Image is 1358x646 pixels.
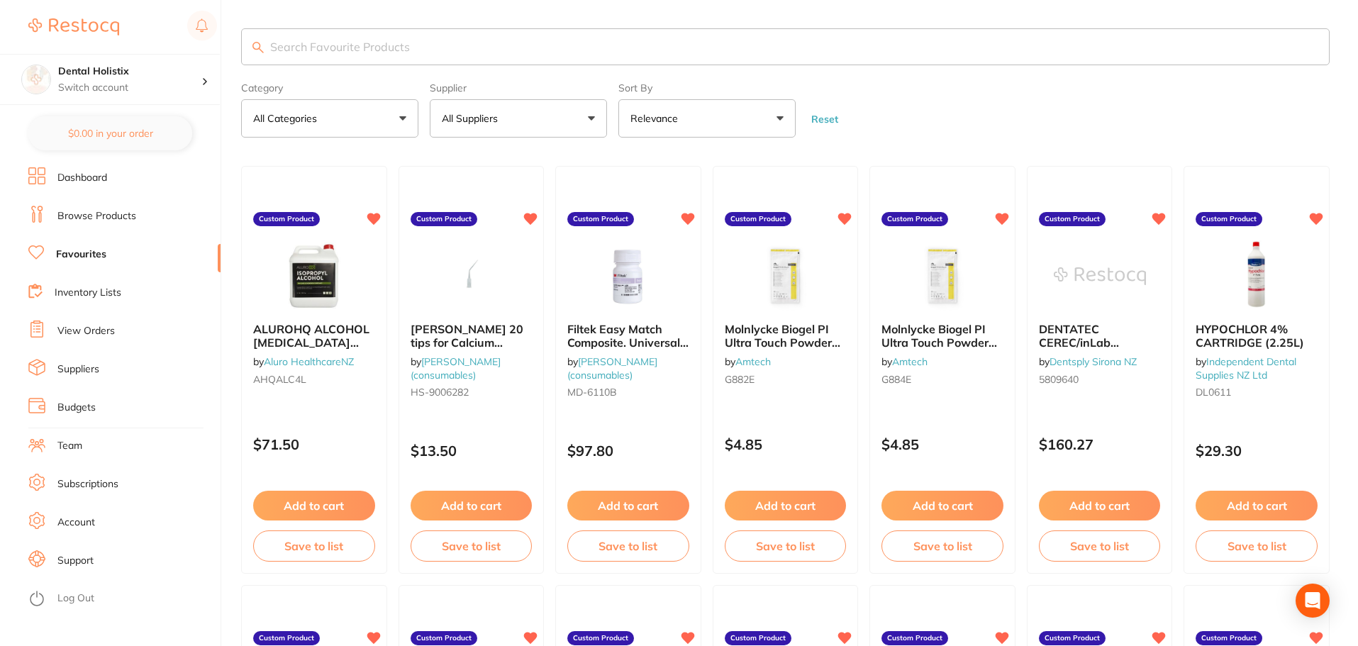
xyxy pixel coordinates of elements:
span: Filtek Easy Match Composite. Universal caps 20 x 0.2g shade: BRIGHT [567,322,689,375]
label: Custom Product [567,631,634,645]
h4: Dental Holistix [58,65,201,79]
button: Add to cart [1196,491,1318,520]
span: by [1039,355,1137,368]
b: Molnlycke Biogel PI Ultra Touch Powder free sterile gloves size 7.5 [881,323,1003,349]
p: $160.27 [1039,436,1161,452]
p: $97.80 [567,442,689,459]
img: DENTATEC CEREC/inLab Lubricant 1000ml [1054,240,1146,311]
img: HYPOCHLOR 4% CARTRIDGE (2.25L) [1210,240,1303,311]
span: AHQALC4L [253,373,306,386]
b: Filtek Easy Match Composite. Universal caps 20 x 0.2g shade: BRIGHT [567,323,689,349]
a: Subscriptions [57,477,118,491]
p: $4.85 [881,436,1003,452]
b: Henry Schein 20 tips for Calcium Hydroxide [411,323,533,349]
button: Add to cart [725,491,847,520]
button: All Categories [241,99,418,138]
p: Switch account [58,81,201,95]
div: Open Intercom Messenger [1296,584,1330,618]
button: Add to cart [411,491,533,520]
img: Henry Schein 20 tips for Calcium Hydroxide [425,240,517,311]
a: Amtech [892,355,928,368]
span: by [411,355,501,381]
img: Restocq Logo [28,18,119,35]
label: Custom Product [253,631,320,645]
img: Filtek Easy Match Composite. Universal caps 20 x 0.2g shade: BRIGHT [582,240,674,311]
a: [PERSON_NAME] (consumables) [567,355,657,381]
img: Molnlycke Biogel PI Ultra Touch Powder free sterile gloves size 7.5 [896,240,989,311]
span: by [567,355,657,381]
span: by [1196,355,1296,381]
span: G884E [881,373,911,386]
a: Team [57,439,82,453]
a: View Orders [57,324,115,338]
button: Save to list [411,530,533,562]
label: Custom Product [1039,212,1106,226]
p: $13.50 [411,442,533,459]
button: Save to list [1039,530,1161,562]
label: Custom Product [1196,631,1262,645]
button: Save to list [725,530,847,562]
span: MD-6110B [567,386,617,399]
label: Custom Product [253,212,320,226]
a: Dentsply Sirona NZ [1050,355,1137,368]
input: Search Favourite Products [241,28,1330,65]
span: by [253,355,354,368]
label: Custom Product [881,212,948,226]
a: Account [57,516,95,530]
button: Add to cart [253,491,375,520]
span: by [725,355,771,368]
span: DL0611 [1196,386,1231,399]
label: Custom Product [411,212,477,226]
button: Relevance [618,99,796,138]
a: Log Out [57,591,94,606]
label: Custom Product [725,631,791,645]
button: Add to cart [881,491,1003,520]
label: Custom Product [881,631,948,645]
p: $71.50 [253,436,375,452]
a: [PERSON_NAME] (consumables) [411,355,501,381]
button: Save to list [881,530,1003,562]
span: ALUROHQ ALCOHOL [MEDICAL_DATA] 98%, 4 litres [253,322,369,362]
p: All Categories [253,111,323,126]
p: All Suppliers [442,111,503,126]
label: Custom Product [411,631,477,645]
button: Save to list [1196,530,1318,562]
button: $0.00 in your order [28,116,192,150]
span: HYPOCHLOR 4% CARTRIDGE (2.25L) [1196,322,1304,349]
a: Independent Dental Supplies NZ Ltd [1196,355,1296,381]
label: Custom Product [725,212,791,226]
b: HYPOCHLOR 4% CARTRIDGE (2.25L) [1196,323,1318,349]
b: ALUROHQ ALCOHOL Isopropyl 98%, 4 litres [253,323,375,349]
label: Supplier [430,82,607,94]
a: Dashboard [57,171,107,185]
button: Log Out [28,588,216,611]
a: Budgets [57,401,96,415]
span: [PERSON_NAME] 20 tips for Calcium Hydroxide [411,322,523,362]
a: Inventory Lists [55,286,121,300]
button: Add to cart [567,491,689,520]
b: DENTATEC CEREC/inLab Lubricant 1000ml [1039,323,1161,349]
img: ALUROHQ ALCOHOL Isopropyl 98%, 4 litres [268,240,360,311]
a: Amtech [735,355,771,368]
button: Reset [807,113,842,126]
img: Dental Holistix [22,65,50,94]
p: $4.85 [725,436,847,452]
a: Support [57,554,94,568]
span: Molnlycke Biogel PI Ultra Touch Powder free sterile gloves size 6.5 [725,322,842,375]
a: Browse Products [57,209,136,223]
button: Add to cart [1039,491,1161,520]
a: Aluro HealthcareNZ [264,355,354,368]
img: Molnlycke Biogel PI Ultra Touch Powder free sterile gloves size 6.5 [739,240,831,311]
a: Favourites [56,247,106,262]
span: 5809640 [1039,373,1079,386]
span: DENTATEC CEREC/inLab Lubricant 1000ml [1039,322,1135,362]
label: Sort By [618,82,796,94]
a: Restocq Logo [28,11,119,43]
label: Custom Product [567,212,634,226]
a: Suppliers [57,362,99,377]
label: Custom Product [1039,631,1106,645]
span: G882E [725,373,755,386]
label: Category [241,82,418,94]
p: $29.30 [1196,442,1318,459]
span: Molnlycke Biogel PI Ultra Touch Powder free sterile gloves size 7.5 [881,322,999,375]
